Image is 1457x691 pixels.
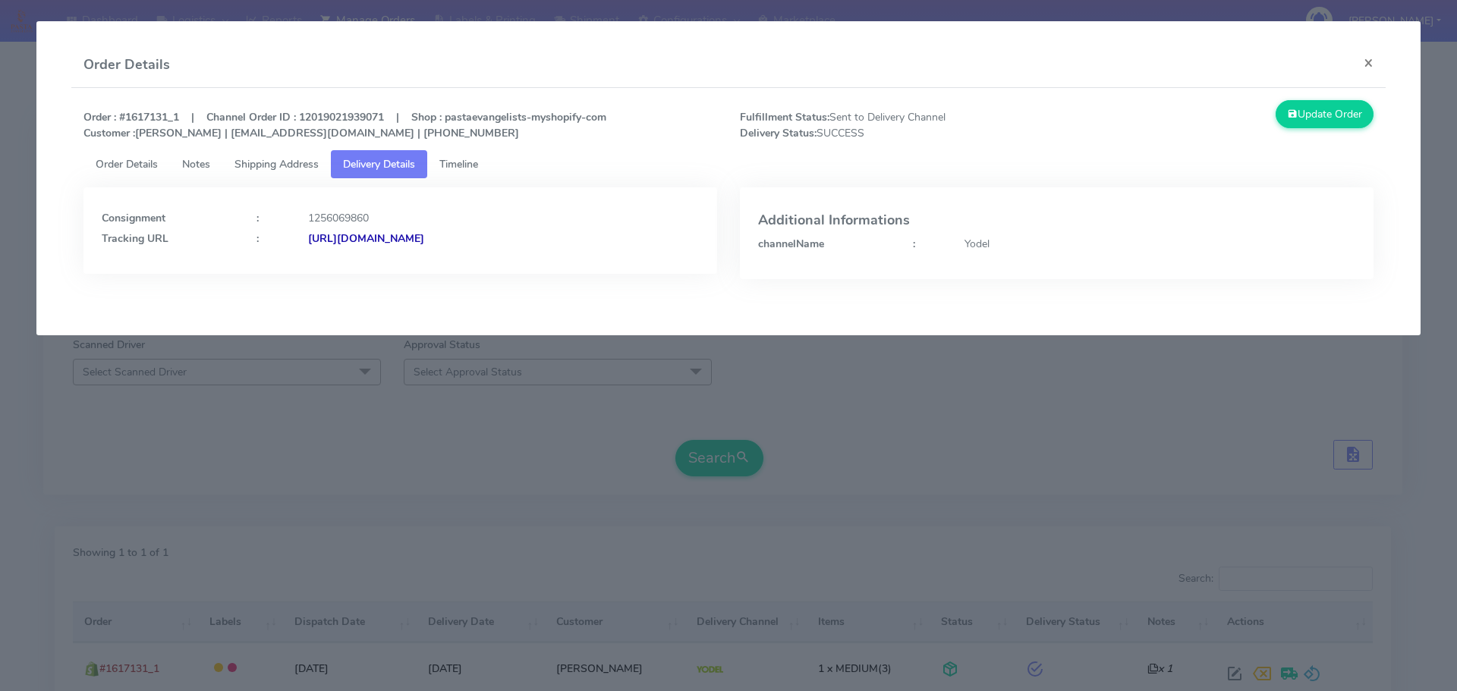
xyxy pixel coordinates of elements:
[740,126,817,140] strong: Delivery Status:
[234,157,319,171] span: Shipping Address
[182,157,210,171] span: Notes
[439,157,478,171] span: Timeline
[740,110,829,124] strong: Fulfillment Status:
[1352,42,1386,83] button: Close
[1276,100,1374,128] button: Update Order
[102,211,165,225] strong: Consignment
[953,236,1367,252] div: Yodel
[96,157,158,171] span: Order Details
[758,237,824,251] strong: channelName
[83,110,606,140] strong: Order : #1617131_1 | Channel Order ID : 12019021939071 | Shop : pastaevangelists-myshopify-com [P...
[256,211,259,225] strong: :
[308,231,424,246] strong: [URL][DOMAIN_NAME]
[343,157,415,171] span: Delivery Details
[297,210,710,226] div: 1256069860
[913,237,915,251] strong: :
[758,213,1355,228] h4: Additional Informations
[83,55,170,75] h4: Order Details
[102,231,168,246] strong: Tracking URL
[728,109,1057,141] span: Sent to Delivery Channel SUCCESS
[83,150,1374,178] ul: Tabs
[83,126,135,140] strong: Customer :
[256,231,259,246] strong: :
